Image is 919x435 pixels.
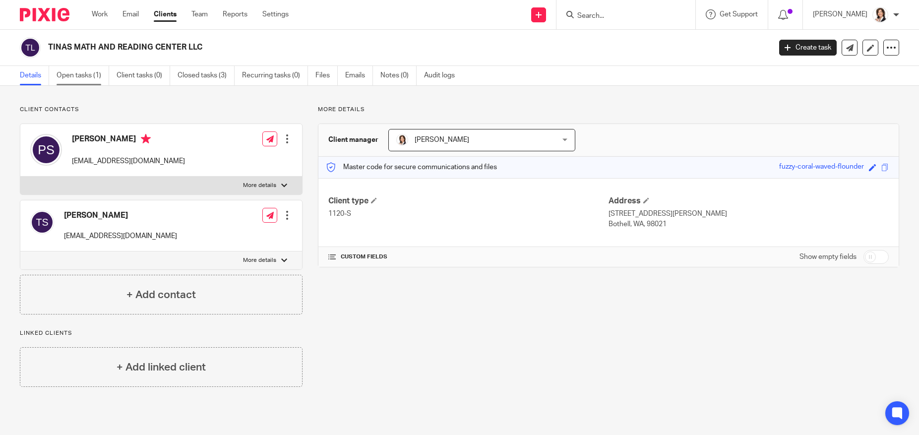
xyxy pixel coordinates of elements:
[64,210,177,221] h4: [PERSON_NAME]
[57,66,109,85] a: Open tasks (1)
[123,9,139,19] a: Email
[20,8,69,21] img: Pixie
[243,256,276,264] p: More details
[154,9,177,19] a: Clients
[813,9,867,19] p: [PERSON_NAME]
[178,66,235,85] a: Closed tasks (3)
[20,106,303,114] p: Client contacts
[609,209,889,219] p: [STREET_ADDRESS][PERSON_NAME]
[779,40,837,56] a: Create task
[20,66,49,85] a: Details
[141,134,151,144] i: Primary
[799,252,857,262] label: Show empty fields
[328,196,609,206] h4: Client type
[117,360,206,375] h4: + Add linked client
[424,66,462,85] a: Audit logs
[191,9,208,19] a: Team
[72,134,185,146] h4: [PERSON_NAME]
[117,66,170,85] a: Client tasks (0)
[576,12,666,21] input: Search
[30,134,62,166] img: svg%3E
[779,162,864,173] div: fuzzy-coral-waved-flounder
[380,66,417,85] a: Notes (0)
[872,7,888,23] img: BW%20Website%203%20-%20square.jpg
[92,9,108,19] a: Work
[242,66,308,85] a: Recurring tasks (0)
[609,196,889,206] h4: Address
[328,253,609,261] h4: CUSTOM FIELDS
[326,162,497,172] p: Master code for secure communications and files
[223,9,247,19] a: Reports
[720,11,758,18] span: Get Support
[48,42,621,53] h2: TINAS MATH AND READING CENTER LLC
[20,329,303,337] p: Linked clients
[64,231,177,241] p: [EMAIL_ADDRESS][DOMAIN_NAME]
[609,219,889,229] p: Bothell, WA, 98021
[415,136,469,143] span: [PERSON_NAME]
[315,66,338,85] a: Files
[328,135,378,145] h3: Client manager
[72,156,185,166] p: [EMAIL_ADDRESS][DOMAIN_NAME]
[318,106,899,114] p: More details
[20,37,41,58] img: svg%3E
[328,209,609,219] p: 1120-S
[345,66,373,85] a: Emails
[243,182,276,189] p: More details
[262,9,289,19] a: Settings
[30,210,54,234] img: svg%3E
[396,134,408,146] img: BW%20Website%203%20-%20square.jpg
[126,287,196,303] h4: + Add contact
